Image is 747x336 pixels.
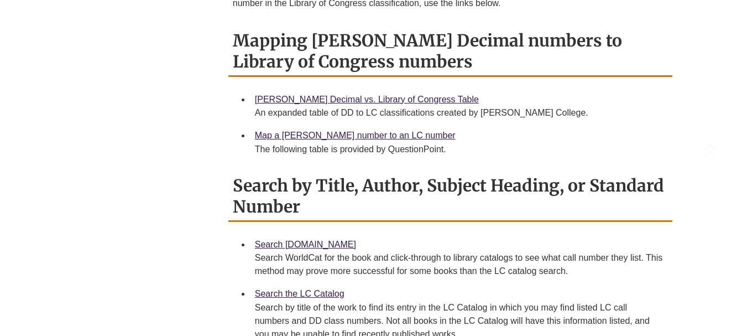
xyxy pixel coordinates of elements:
[255,95,479,104] a: [PERSON_NAME] Decimal vs. Library of Congress Table
[703,143,744,158] a: Back to Top
[228,172,672,222] h2: Search by Title, Author, Subject Heading, or Standard Number
[228,27,672,77] h2: Mapping [PERSON_NAME] Decimal numbers to Library of Congress numbers
[255,143,664,156] div: The following table is provided by QuestionPoint.
[255,289,344,298] a: Search the LC Catalog
[255,240,356,249] a: Search [DOMAIN_NAME]
[255,251,664,278] div: Search WorldCat for the book and click-through to library catalogs to see what call number they l...
[255,131,456,140] a: Map a [PERSON_NAME] number to an LC number
[255,106,664,120] div: An expanded table of DD to LC classifications created by [PERSON_NAME] College.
